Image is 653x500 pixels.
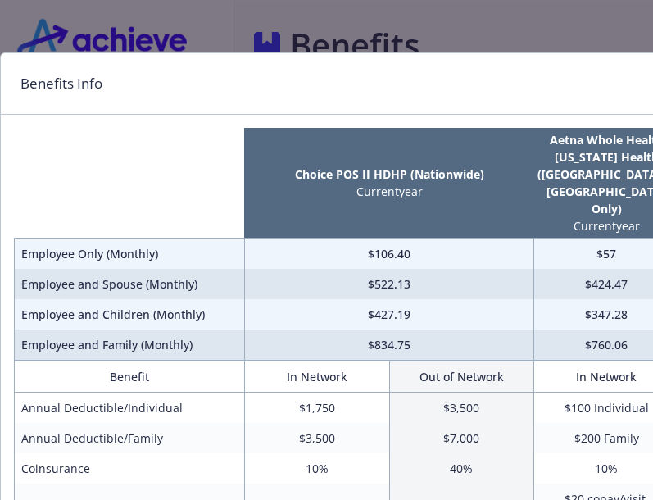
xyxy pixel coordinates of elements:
td: $3,500 [244,423,389,453]
td: 10% [244,453,389,484]
td: $834.75 [244,330,534,361]
td: $7,000 [389,423,534,453]
td: Employee and Children (Monthly) [15,299,245,330]
th: intentionally left blank [15,128,245,239]
h1: Benefits Info [20,73,102,94]
td: $3,500 [389,393,534,424]
td: $522.13 [244,269,534,299]
p: Choice POS II HDHP (Nationwide) [247,166,531,183]
th: In Network [244,361,389,393]
td: $1,750 [244,393,389,424]
td: Employee and Spouse (Monthly) [15,269,245,299]
td: Employee and Family (Monthly) [15,330,245,361]
td: $106.40 [244,239,534,270]
p: Current year [247,183,531,200]
td: 40% [389,453,534,484]
td: Employee Only (Monthly) [15,239,245,270]
th: Benefit [15,361,245,393]
td: Annual Deductible/Individual [15,393,245,424]
th: Out of Network [389,361,534,393]
td: $427.19 [244,299,534,330]
td: Annual Deductible/Family [15,423,245,453]
td: Coinsurance [15,453,245,484]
